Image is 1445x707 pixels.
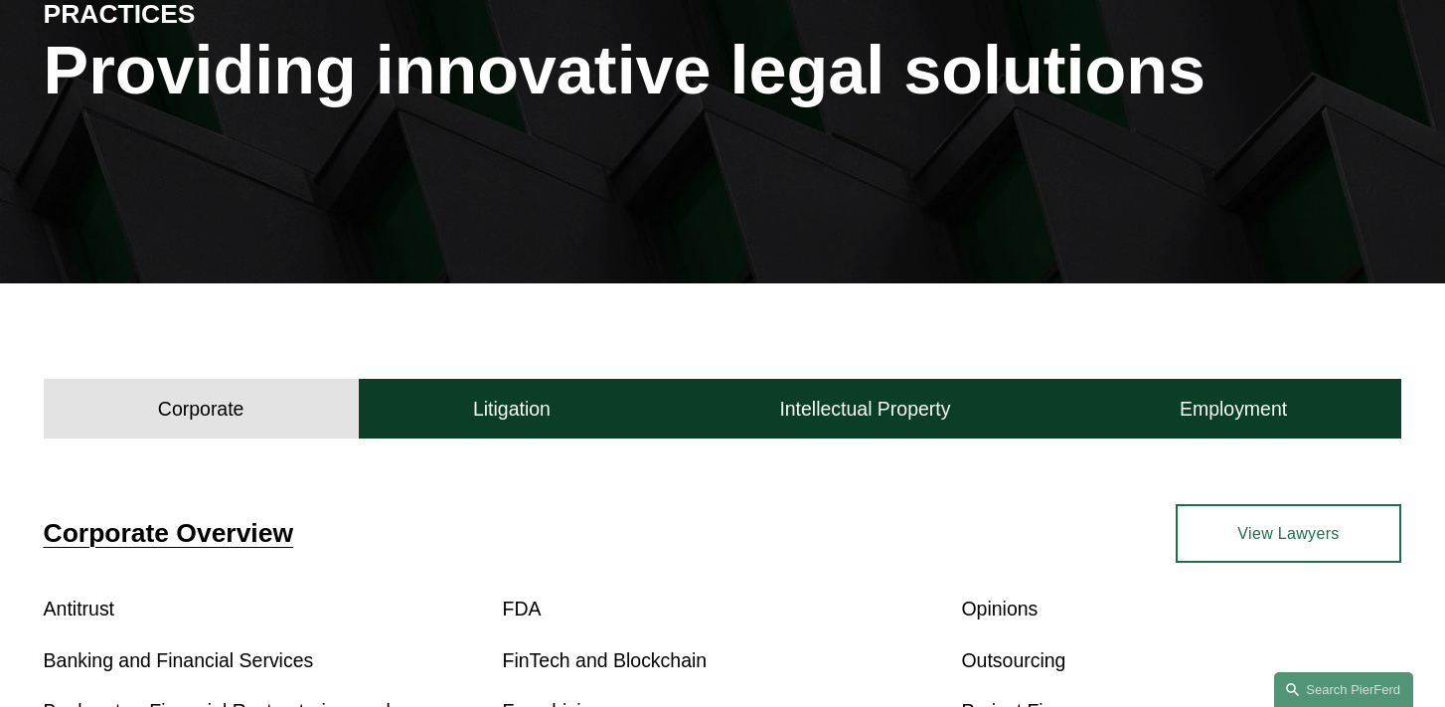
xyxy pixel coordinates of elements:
a: Outsourcing [961,649,1065,671]
h4: Corporate [158,397,244,422]
a: FinTech and Blockchain [503,649,708,671]
a: Banking and Financial Services [44,649,314,671]
a: Corporate Overview [44,518,293,548]
h4: Intellectual Property [779,397,950,422]
a: Antitrust [44,598,114,619]
h4: Litigation [473,397,551,422]
a: Search this site [1274,672,1413,707]
a: FDA [503,598,542,619]
h1: Providing innovative legal solutions [44,31,1402,108]
a: Opinions [961,598,1038,619]
a: View Lawyers [1176,504,1402,563]
h4: Employment [1180,397,1287,422]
